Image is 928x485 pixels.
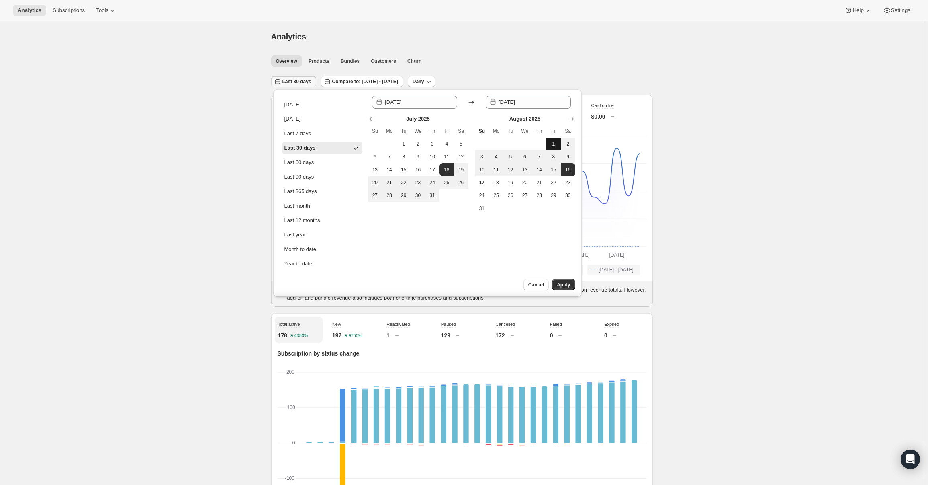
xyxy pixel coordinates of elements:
span: [DATE] - [DATE] [599,267,633,273]
button: Friday August 22 2025 [546,176,561,189]
th: Thursday [425,125,439,138]
th: Tuesday [397,125,411,138]
button: Thursday July 31 2025 [425,189,439,202]
span: 20 [371,179,379,186]
rect: Expired-6 0 [519,372,524,373]
button: Friday August 8 2025 [546,150,561,163]
div: [DATE] [284,115,301,123]
button: Friday August 1 2025 [546,138,561,150]
th: Friday [439,125,454,138]
rect: New-1 4 [620,379,625,382]
button: Help [840,5,876,16]
span: We [414,128,422,134]
button: Friday August 29 2025 [546,189,561,202]
button: Saturday July 12 2025 [454,150,468,163]
button: Wednesday July 30 2025 [411,189,425,202]
span: 24 [428,179,436,186]
span: 12 [457,154,465,160]
button: Thursday August 14 2025 [532,163,546,176]
span: 21 [535,179,543,186]
button: Start of range Friday July 18 2025 [439,163,454,176]
div: Last 12 months [284,216,320,224]
span: Tu [507,128,515,134]
rect: New-1 2 [598,382,603,383]
rect: Expired-6 0 [474,372,480,373]
span: 27 [521,192,529,199]
span: Help [852,7,863,14]
span: 11 [492,166,500,173]
span: 28 [535,192,543,199]
text: 4350% [294,333,308,338]
span: 31 [428,192,436,199]
div: Last 30 days [284,144,316,152]
th: Wednesday [411,125,425,138]
rect: Expired-6 0 [486,372,491,373]
span: Failed [550,322,562,327]
rect: Expired-6 0 [530,372,536,373]
button: Sunday August 31 2025 [475,202,489,215]
button: [DATE] [282,98,362,111]
div: Last 365 days [284,187,317,195]
span: 15 [550,166,558,173]
p: 129 [441,331,450,339]
button: Tuesday July 22 2025 [397,176,411,189]
span: 30 [414,192,422,199]
span: Reactivated [386,322,410,327]
button: Show previous month, June 2025 [366,113,378,125]
span: 16 [564,166,572,173]
span: Paused [441,322,456,327]
span: 13 [371,166,379,173]
div: Last year [284,231,306,239]
span: Bundles [341,58,360,64]
span: Su [478,128,486,134]
rect: Expired-6 0 [441,372,446,373]
span: Th [535,128,543,134]
span: 7 [535,154,543,160]
button: Analytics [13,5,46,16]
button: Monday August 11 2025 [489,163,503,176]
button: Show next month, September 2025 [566,113,577,125]
span: 20 [521,179,529,186]
button: Last 30 days [271,76,316,87]
button: Friday July 11 2025 [439,150,454,163]
span: 24 [478,192,486,199]
div: Year to date [284,260,313,268]
span: 6 [371,154,379,160]
span: 7 [385,154,393,160]
text: [DATE] [574,252,589,258]
rect: Expired-6 0 [553,372,558,373]
span: 18 [443,166,451,173]
span: New [332,322,341,327]
rect: Expired-6 0 [407,372,412,373]
button: Friday July 25 2025 [439,176,454,189]
button: Wednesday July 9 2025 [411,150,425,163]
rect: Expired-6 0 [564,372,569,373]
button: Last 365 days [282,185,362,198]
span: Compare to: [DATE] - [DATE] [332,78,398,85]
button: Thursday July 17 2025 [425,163,439,176]
span: 29 [550,192,558,199]
button: [DATE] - [DATE] [587,265,640,275]
rect: Expired-6 0 [598,372,603,373]
text: [DATE] [609,252,624,258]
button: Last 90 days [282,171,362,183]
span: Settings [891,7,910,14]
button: Saturday July 5 2025 [454,138,468,150]
span: Th [428,128,436,134]
button: Wednesday August 20 2025 [518,176,532,189]
span: 22 [400,179,408,186]
button: Saturday August 30 2025 [561,189,575,202]
div: Last month [284,202,310,210]
rect: Expired-6 0 [340,372,345,373]
span: 3 [428,141,436,147]
span: 12 [507,166,515,173]
rect: Expired-6 0 [508,372,513,373]
div: Last 7 days [284,129,311,138]
rect: Expired-6 0 [620,372,625,373]
span: We [521,128,529,134]
span: 4 [492,154,500,160]
button: Tuesday August 12 2025 [503,163,518,176]
button: Last 60 days [282,156,362,169]
rect: Expired-6 0 [429,372,435,373]
button: Subscriptions [48,5,90,16]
